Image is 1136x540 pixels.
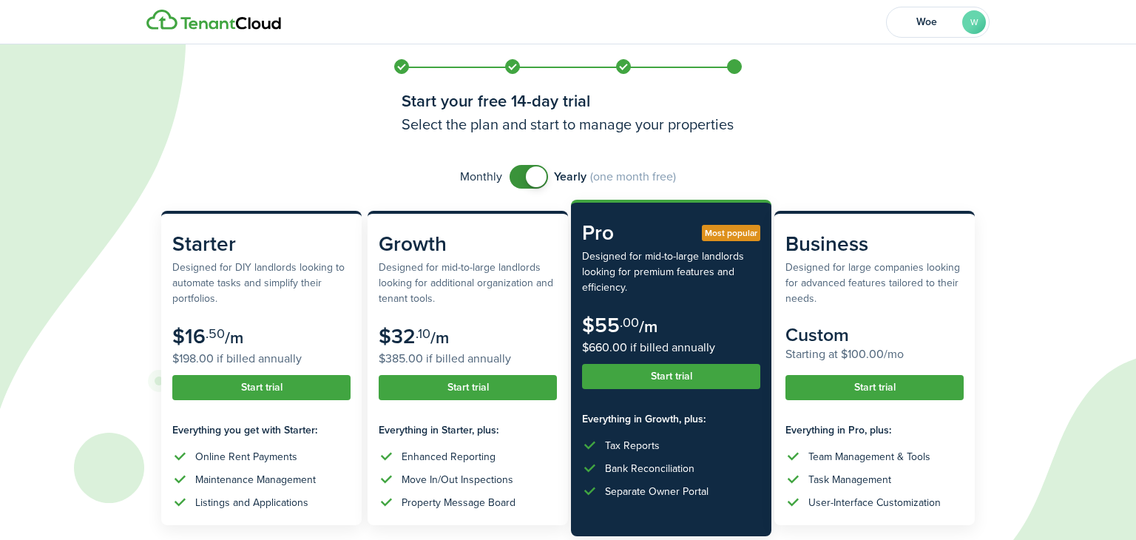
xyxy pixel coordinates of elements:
subscription-pricing-card-price-annual: Starting at $100.00/mo [785,345,964,363]
subscription-pricing-card-price-amount: $55 [582,310,620,340]
subscription-pricing-card-price-cents: .50 [206,324,225,343]
subscription-pricing-card-description: Designed for mid-to-large landlords looking for premium features and efficiency. [582,249,760,295]
subscription-pricing-card-description: Designed for large companies looking for advanced features tailored to their needs. [785,260,964,306]
subscription-pricing-card-features-title: Everything in Starter, plus: [379,422,557,438]
subscription-pricing-card-price-amount: $16 [172,321,206,351]
subscription-pricing-card-price-amount: $32 [379,321,416,351]
subscription-pricing-card-title: Starter [172,229,351,260]
div: Online Rent Payments [195,449,297,465]
span: Woe [897,17,956,27]
subscription-pricing-card-title: Business [785,229,964,260]
div: Enhanced Reporting [402,449,496,465]
button: Start trial [582,364,760,389]
button: Open menu [886,7,990,38]
subscription-pricing-card-price-cents: .00 [620,313,639,332]
subscription-pricing-card-description: Designed for mid-to-large landlords looking for additional organization and tenant tools. [379,260,557,306]
subscription-pricing-card-features-title: Everything in Pro, plus: [785,422,964,438]
div: Bank Reconciliation [605,461,694,476]
span: Most popular [705,226,757,240]
subscription-pricing-card-price-period: /m [225,325,243,350]
button: Start trial [172,375,351,400]
div: Tax Reports [605,438,660,453]
subscription-pricing-card-price-annual: $198.00 if billed annually [172,350,351,368]
subscription-pricing-card-price-period: /m [430,325,449,350]
subscription-pricing-card-price-annual: $660.00 if billed annually [582,339,760,357]
subscription-pricing-card-price-annual: $385.00 if billed annually [379,350,557,368]
avatar-text: W [962,10,986,34]
subscription-pricing-card-features-title: Everything in Growth, plus: [582,411,760,427]
subscription-pricing-card-description: Designed for DIY landlords looking to automate tasks and simplify their portfolios. [172,260,351,306]
div: Task Management [808,472,891,487]
button: Start trial [785,375,964,400]
h1: Start your free 14-day trial [402,89,734,113]
span: Monthly [460,168,502,186]
subscription-pricing-card-price-amount: Custom [785,321,849,348]
div: Property Message Board [402,495,515,510]
subscription-pricing-card-title: Growth [379,229,557,260]
subscription-pricing-card-title: Pro [582,217,760,249]
subscription-pricing-card-price-period: /m [639,314,657,339]
div: User-Interface Customization [808,495,941,510]
div: Listings and Applications [195,495,308,510]
img: Logo [146,10,281,30]
div: Maintenance Management [195,472,316,487]
subscription-pricing-card-price-cents: .10 [416,324,430,343]
div: Team Management & Tools [808,449,930,465]
div: Move In/Out Inspections [402,472,513,487]
h3: Select the plan and start to manage your properties [402,113,734,135]
div: Separate Owner Portal [605,484,709,499]
button: Start trial [379,375,557,400]
subscription-pricing-card-features-title: Everything you get with Starter: [172,422,351,438]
